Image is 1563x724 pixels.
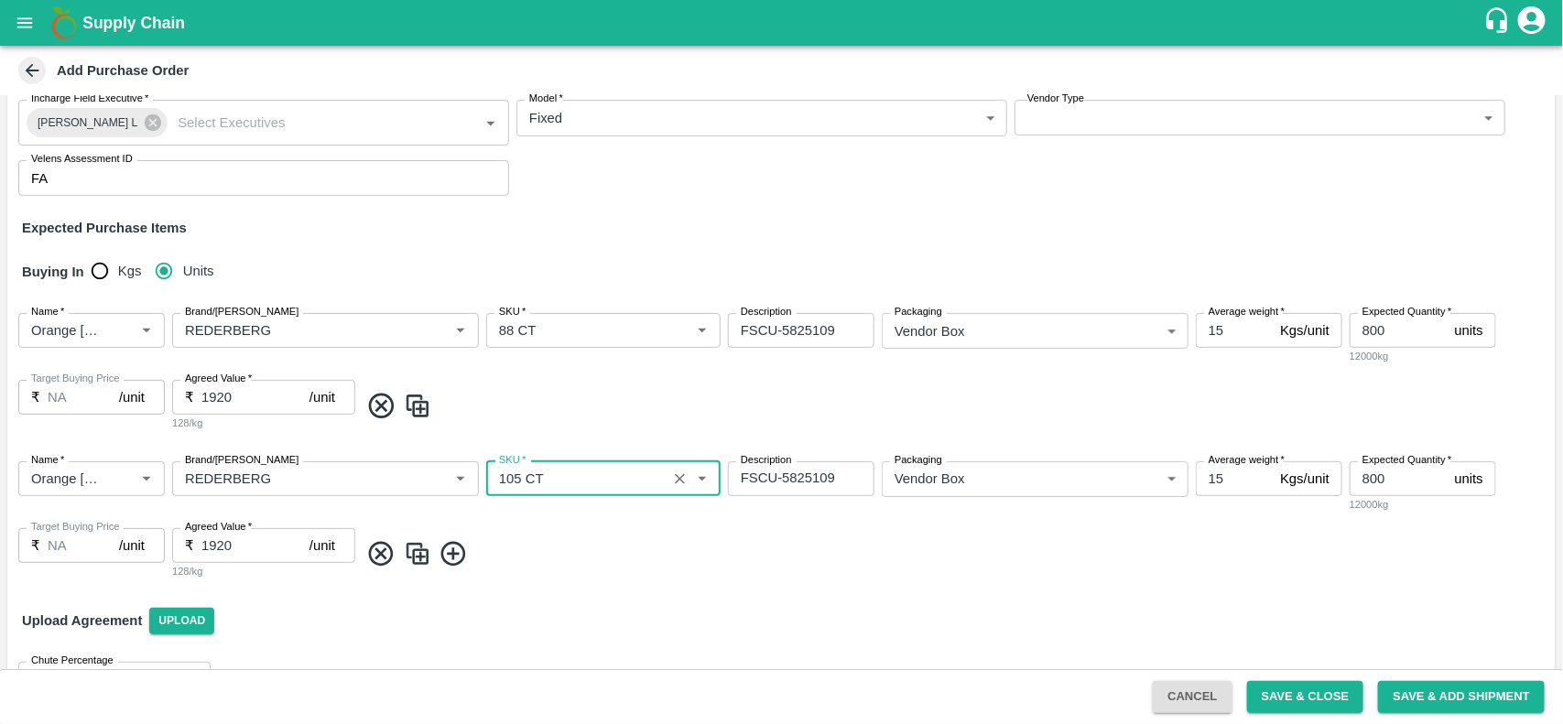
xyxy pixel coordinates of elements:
[201,380,309,415] input: 0.0
[119,387,145,407] p: /unit
[31,152,133,167] label: Velens Assessment ID
[309,387,335,407] p: /unit
[895,321,965,341] p: Vendor Box
[404,391,431,421] img: CloneIcon
[668,467,692,492] button: Clear
[1280,469,1330,489] p: Kgs/unit
[1280,320,1330,340] p: Kgs/unit
[1350,348,1496,364] div: 12000kg
[57,63,189,78] b: Add Purchase Order
[741,469,862,488] textarea: FSCU-5825109
[31,654,114,668] label: Chute Percentage
[24,319,105,342] input: Name
[18,662,179,697] input: Chute
[185,453,298,468] label: Brand/[PERSON_NAME]
[24,467,105,491] input: Name
[1350,496,1496,513] div: 12000kg
[172,415,355,431] div: 128/kg
[185,535,194,556] p: ₹
[1350,313,1448,348] input: 0
[499,453,526,468] label: SKU
[185,387,194,407] p: ₹
[1209,453,1285,468] label: Average weight
[27,108,168,137] div: [PERSON_NAME] L
[31,535,40,556] p: ₹
[741,453,792,468] label: Description
[92,253,229,289] div: buying_in
[499,305,526,319] label: SKU
[185,372,252,386] label: Agreed Value
[1209,305,1285,319] label: Average weight
[1455,320,1483,340] p: units
[404,539,431,569] img: CloneIcon
[895,453,942,468] label: Packaging
[48,380,119,415] input: 0.0
[118,261,142,281] span: Kgs
[1483,6,1515,39] div: customer-support
[309,535,335,556] p: /unit
[135,319,158,342] button: Open
[31,520,120,535] label: Target Buying Price
[1196,313,1273,348] input: 0.0
[185,305,298,319] label: Brand/[PERSON_NAME]
[170,111,450,135] input: Select Executives
[895,469,965,489] p: Vendor Box
[31,168,48,189] p: FA
[1196,461,1273,496] input: 0.0
[4,2,46,44] button: open drawer
[31,92,148,106] label: Incharge Field Executive
[1362,305,1452,319] label: Expected Quantity
[1350,461,1448,496] input: 0
[31,372,120,386] label: Target Buying Price
[178,467,419,491] input: Create Brand/Marka
[15,253,92,291] h6: Buying In
[690,319,714,342] button: Open
[741,321,862,340] textarea: FSCU-5825109
[183,261,214,281] span: Units
[479,111,503,135] button: Open
[741,305,792,319] label: Description
[22,613,142,628] strong: Upload Agreement
[449,319,472,342] button: Open
[46,5,82,41] img: logo
[1378,681,1545,713] button: Save & Add Shipment
[48,528,119,563] input: 0.0
[1362,453,1452,468] label: Expected Quantity
[1027,92,1084,106] label: Vendor Type
[1455,469,1483,489] p: units
[1515,4,1548,42] div: account of current user
[22,221,187,235] strong: Expected Purchase Items
[31,387,40,407] p: ₹
[529,92,563,106] label: Model
[135,467,158,491] button: Open
[201,528,309,563] input: 0.0
[492,319,661,342] input: SKU
[178,319,419,342] input: Create Brand/Marka
[31,453,64,468] label: Name
[82,10,1483,36] a: Supply Chain
[1247,681,1364,713] button: Save & Close
[172,563,355,579] div: 128/kg
[82,14,185,32] b: Supply Chain
[529,108,562,128] p: Fixed
[690,467,714,491] button: Open
[492,467,661,491] input: SKU
[27,113,148,133] span: [PERSON_NAME] L
[149,608,214,634] span: Upload
[1153,681,1232,713] button: Cancel
[119,535,145,556] p: /unit
[895,305,942,319] label: Packaging
[449,467,472,491] button: Open
[31,305,64,319] label: Name
[185,520,252,535] label: Agreed Value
